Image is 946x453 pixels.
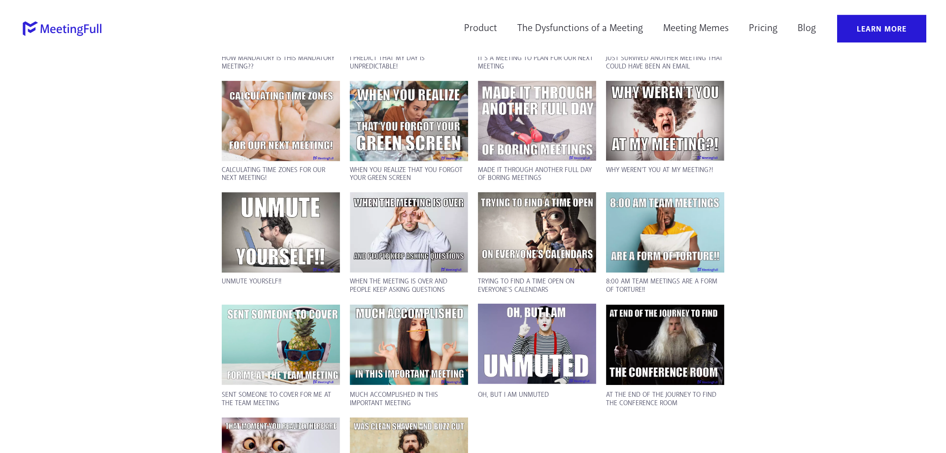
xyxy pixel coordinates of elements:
[222,391,340,408] p: Sent someone to cover for me at the team meeting
[478,192,596,272] a: Trying to find a time open on everyone's calendars meeting meme
[606,166,724,174] p: Why weren't you at my meeting?!
[606,278,724,294] p: 8:00 AM team meetings are a form of torture!!
[791,15,822,42] a: Blog
[478,304,596,386] a: Oh, but I am unmuted meeting meme
[350,81,468,161] a: When you realize that you forgot your green screen meeting meme
[350,391,468,408] p: Much accomplished in this important meeting
[350,166,468,183] p: When you realize that you forgot your green screen
[222,192,340,272] a: Unmute yourself!! meeting meme
[222,166,340,183] p: Calculating time zones for our next meeting!
[606,305,724,384] a: At the end of the journey to find the conference room meeting meme
[222,305,340,385] a: Sent someone to cover for me at the team meeting meeting meme
[350,305,468,385] a: Much accomplished in this important meeting meeting meme
[657,15,735,42] a: Meeting Memes
[478,54,596,71] p: It's a meeting to plan for our next meeting
[606,391,724,408] p: At the end of the journey to find the conference room
[511,15,649,42] a: The Dysfunctions of a Meeting
[222,278,340,286] p: Unmute yourself!!
[606,81,724,161] a: Why weren't you at my meeting?! meeting meme
[478,391,596,399] p: Oh, but I am unmuted
[350,278,468,294] p: When the meeting is over and people keep asking questions
[478,278,596,294] p: Trying to find a time open on everyone's calendars
[743,15,784,42] a: Pricing
[478,81,596,161] a: Made it through another full day of boring meetings meeting meme
[606,192,724,272] a: 8:00 AM team meetings are a form of torture!! meeting meme
[458,15,504,42] a: Product
[606,54,724,71] p: Just survived another meeting that could have been an email
[350,54,468,71] p: I predict that my day is unpredictable!
[222,54,340,71] p: How mandatory is this mandatory meeting??
[222,81,340,161] a: Calculating time zones for our next meeting! meeting meme
[350,192,468,272] a: The meeting is over and people keep asking questions meeting meme
[478,166,596,183] p: Made it through another full day of boring meetings
[837,15,926,42] a: Learn More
